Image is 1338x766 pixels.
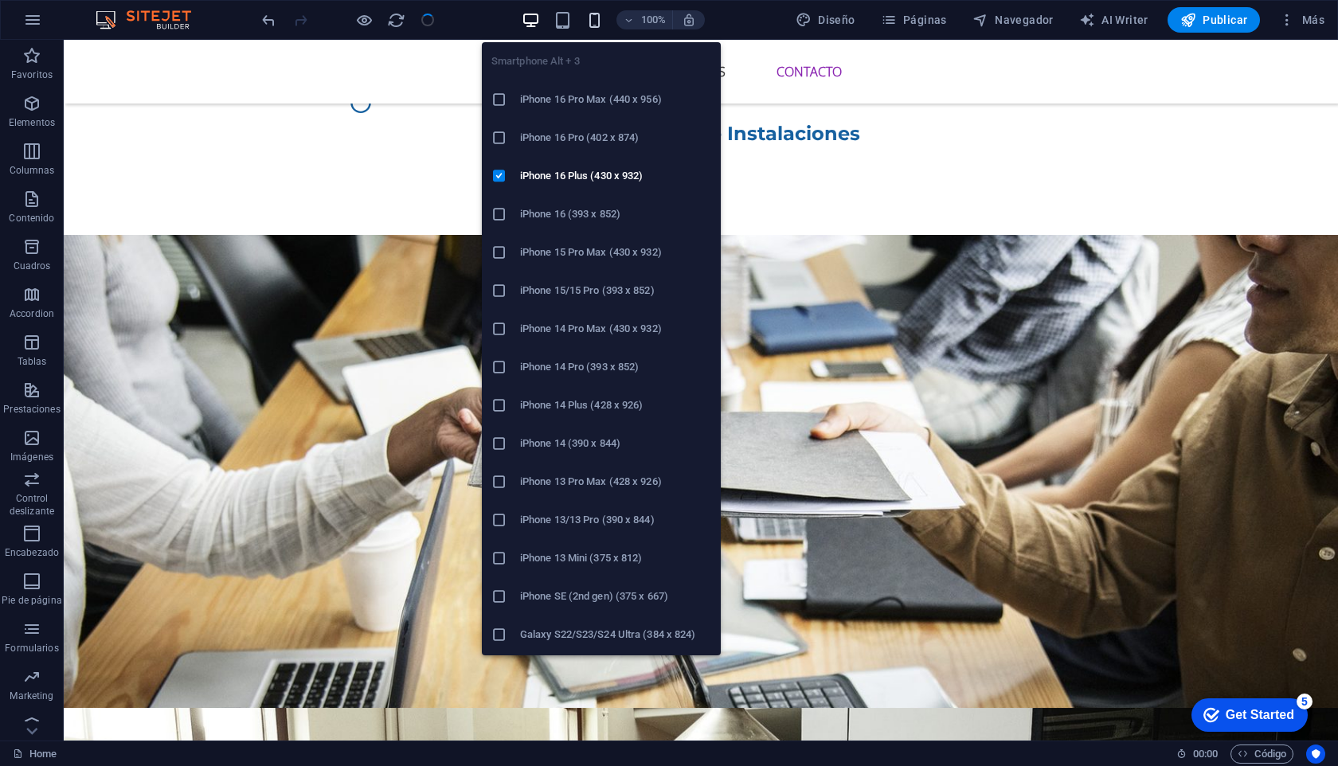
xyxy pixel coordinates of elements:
[520,90,711,109] h6: iPhone 16 Pro Max (440 x 956)
[11,68,53,81] p: Favoritos
[520,625,711,644] h6: Galaxy S22/S23/S24 Ultra (384 x 824)
[520,587,711,606] h6: iPhone SE (2nd gen) (375 x 667)
[10,690,53,702] p: Marketing
[1176,745,1219,764] h6: Tiempo de la sesión
[1238,745,1286,764] span: Código
[789,7,862,33] div: Diseño (Ctrl+Alt+Y)
[520,434,711,453] h6: iPhone 14 (390 x 844)
[10,307,54,320] p: Accordion
[1273,7,1331,33] button: Más
[1279,12,1324,28] span: Más
[796,12,855,28] span: Diseño
[5,642,58,655] p: Formularios
[1073,7,1155,33] button: AI Writer
[520,358,711,377] h6: iPhone 14 Pro (393 x 852)
[18,355,47,368] p: Tablas
[1079,12,1148,28] span: AI Writer
[520,243,711,262] h6: iPhone 15 Pro Max (430 x 932)
[881,12,947,28] span: Páginas
[520,549,711,568] h6: iPhone 13 Mini (375 x 812)
[520,510,711,530] h6: iPhone 13/13 Pro (390 x 844)
[520,472,711,491] h6: iPhone 13 Pro Max (428 x 926)
[520,319,711,338] h6: iPhone 14 Pro Max (430 x 932)
[520,281,711,300] h6: iPhone 15/15 Pro (393 x 852)
[616,10,673,29] button: 100%
[354,10,374,29] button: Haz clic para salir del modo de previsualización y seguir editando
[5,546,59,559] p: Encabezado
[259,10,278,29] button: undo
[1168,7,1261,33] button: Publicar
[14,260,51,272] p: Cuadros
[10,164,55,177] p: Columnas
[1230,745,1293,764] button: Código
[10,451,53,463] p: Imágenes
[682,13,696,27] i: Al redimensionar, ajustar el nivel de zoom automáticamente para ajustarse al dispositivo elegido.
[520,128,711,147] h6: iPhone 16 Pro (402 x 874)
[520,166,711,186] h6: iPhone 16 Plus (430 x 932)
[1306,745,1325,764] button: Usercentrics
[9,116,55,129] p: Elementos
[47,18,115,32] div: Get Started
[520,396,711,415] h6: iPhone 14 Plus (428 x 926)
[260,11,278,29] i: Deshacer: Cambiar texto del email (Ctrl+Z)
[13,8,129,41] div: Get Started 5 items remaining, 0% complete
[1193,745,1218,764] span: 00 00
[3,403,60,416] p: Prestaciones
[789,7,862,33] button: Diseño
[972,12,1054,28] span: Navegador
[640,10,666,29] h6: 100%
[520,205,711,224] h6: iPhone 16 (393 x 852)
[92,10,211,29] img: Editor Logo
[966,7,1060,33] button: Navegador
[2,594,61,607] p: Pie de página
[13,745,57,764] a: Haz clic para cancelar la selección y doble clic para abrir páginas
[1180,12,1248,28] span: Publicar
[118,3,134,19] div: 5
[874,7,953,33] button: Páginas
[386,10,405,29] button: reload
[1204,748,1207,760] span: :
[9,212,54,225] p: Contenido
